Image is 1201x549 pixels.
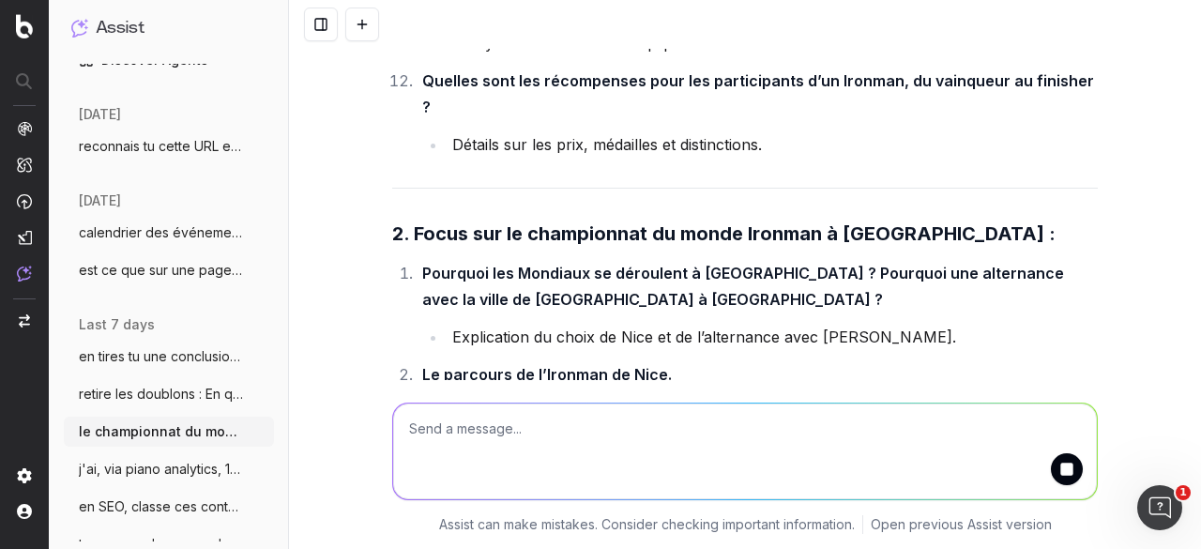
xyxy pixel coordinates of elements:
[17,504,32,519] img: My account
[16,14,33,38] img: Botify logo
[17,193,32,209] img: Activation
[447,131,1098,158] li: Détails sur les prix, médailles et distinctions.
[392,222,1056,245] strong: 2. Focus sur le championnat du monde Ironman à [GEOGRAPHIC_DATA] :
[19,314,30,328] img: Switch project
[79,315,155,334] span: last 7 days
[422,71,1098,116] strong: Quelles sont les récompenses pour les participants d’un Ironman, du vainqueur au finisher ?
[1137,485,1182,530] iframe: Intercom live chat
[64,131,274,161] button: reconnais tu cette URL et le contenu htt
[64,379,274,409] button: retire les doublons : En quoi consiste
[64,492,274,522] button: en SEO, classe ces contenus en chaud fro
[79,460,244,479] span: j'ai, via piano analytics, 10000 visites
[447,324,1098,350] li: Explication du choix de Nice et de l’alternance avec [PERSON_NAME].
[871,515,1052,534] a: Open previous Assist version
[79,347,244,366] span: en tires tu une conclusion ? page ID cli
[64,454,274,484] button: j'ai, via piano analytics, 10000 visites
[64,255,274,285] button: est ce que sur une page on peut ajouter
[79,261,244,280] span: est ce que sur une page on peut ajouter
[79,191,121,210] span: [DATE]
[64,218,274,248] button: calendrier des événements du mois d'octo
[17,157,32,173] img: Intelligence
[71,19,88,37] img: Assist
[79,137,244,156] span: reconnais tu cette URL et le contenu htt
[96,15,144,41] h1: Assist
[17,266,32,282] img: Assist
[79,223,244,242] span: calendrier des événements du mois d'octo
[439,515,855,534] p: Assist can make mistakes. Consider checking important information.
[64,342,274,372] button: en tires tu une conclusion ? page ID cli
[79,497,244,516] span: en SEO, classe ces contenus en chaud fro
[17,468,32,483] img: Setting
[79,385,244,404] span: retire les doublons : En quoi consiste
[71,15,266,41] button: Assist
[79,422,244,441] span: le championnat du monde masculin de vole
[17,121,32,136] img: Analytics
[422,264,1068,309] strong: Pourquoi les Mondiaux se déroulent à [GEOGRAPHIC_DATA] ? Pourquoi une alternance avec la ville de...
[1176,485,1191,500] span: 1
[422,365,672,384] strong: Le parcours de l’Ironman de Nice.
[79,105,121,124] span: [DATE]
[64,417,274,447] button: le championnat du monde masculin de vole
[17,230,32,245] img: Studio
